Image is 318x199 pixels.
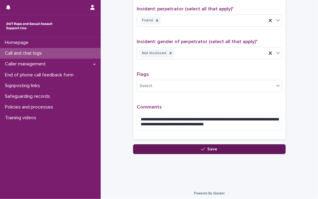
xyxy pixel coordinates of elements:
[137,39,257,44] span: Incident: gender of perpetrator (select all that apply)
[137,105,162,109] span: Comments
[2,94,55,99] p: Safeguarding records
[2,61,51,67] p: Caller management
[2,50,47,56] p: Call and chat logs
[137,6,233,11] span: Incident: perpetrator (select all that apply)
[139,83,155,89] div: Select...
[2,83,45,89] p: Signposting links
[2,115,41,121] p: Training videos
[140,17,154,25] div: Friend
[2,40,33,46] p: Homepage
[2,72,78,78] p: End of phone call feedback form
[137,72,149,77] span: Flags
[140,49,167,57] div: Not disclosed
[133,144,286,154] button: Save
[5,20,54,32] img: rhQMoQhaT3yELyF149Cw
[2,104,58,110] p: Policies and processes
[194,191,225,195] a: Powered By Stacker
[208,147,218,151] span: Save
